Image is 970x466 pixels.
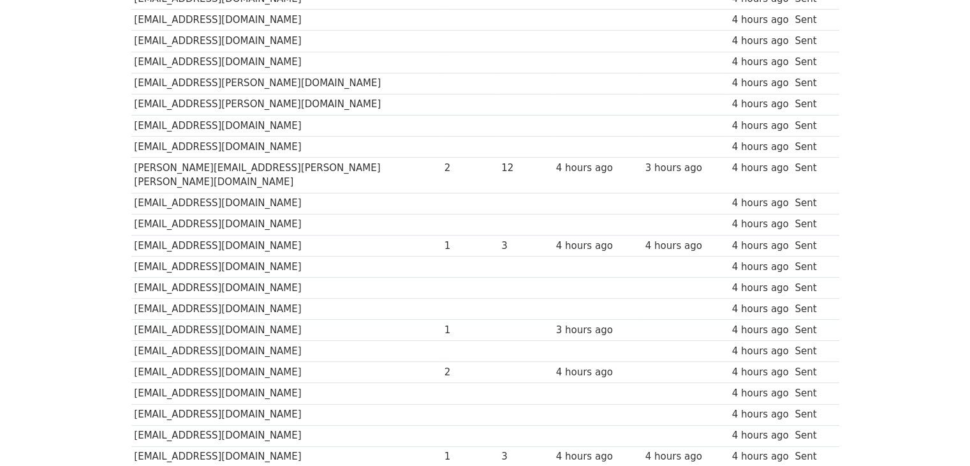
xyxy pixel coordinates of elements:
div: 4 hours ago [731,365,788,380]
div: 4 hours ago [556,239,639,253]
div: 4 hours ago [731,407,788,422]
td: Sent [791,193,832,214]
div: 4 hours ago [731,13,788,27]
td: [EMAIL_ADDRESS][DOMAIN_NAME] [131,362,441,383]
td: [EMAIL_ADDRESS][DOMAIN_NAME] [131,299,441,320]
td: [EMAIL_ADDRESS][DOMAIN_NAME] [131,277,441,298]
td: [PERSON_NAME][EMAIL_ADDRESS][PERSON_NAME][PERSON_NAME][DOMAIN_NAME] [131,157,441,193]
td: [EMAIL_ADDRESS][DOMAIN_NAME] [131,383,441,404]
td: Sent [791,235,832,256]
div: 12 [501,161,550,176]
td: [EMAIL_ADDRESS][DOMAIN_NAME] [131,425,441,446]
div: 4 hours ago [731,34,788,49]
td: Sent [791,299,832,320]
div: 1 [445,449,496,464]
td: Sent [791,214,832,235]
div: 4 hours ago [645,239,726,253]
div: 4 hours ago [731,386,788,401]
td: [EMAIL_ADDRESS][DOMAIN_NAME] [131,31,441,52]
td: [EMAIL_ADDRESS][DOMAIN_NAME] [131,136,441,157]
div: 4 hours ago [731,260,788,274]
td: Sent [791,320,832,341]
td: [EMAIL_ADDRESS][DOMAIN_NAME] [131,404,441,425]
td: [EMAIL_ADDRESS][PERSON_NAME][DOMAIN_NAME] [131,73,441,94]
div: 3 hours ago [556,323,639,338]
div: 1 [445,239,496,253]
div: 3 [501,449,550,464]
iframe: Chat Widget [906,405,970,466]
div: 4 hours ago [731,239,788,253]
td: Sent [791,425,832,446]
td: [EMAIL_ADDRESS][DOMAIN_NAME] [131,256,441,277]
div: 2 [445,161,496,176]
td: Sent [791,157,832,193]
div: 2 [445,365,496,380]
div: 4 hours ago [731,281,788,296]
div: 4 hours ago [731,97,788,112]
td: Sent [791,52,832,73]
div: 4 hours ago [556,449,639,464]
td: Sent [791,277,832,298]
td: [EMAIL_ADDRESS][DOMAIN_NAME] [131,341,441,362]
td: Sent [791,136,832,157]
td: Sent [791,404,832,425]
td: [EMAIL_ADDRESS][DOMAIN_NAME] [131,115,441,136]
div: 4 hours ago [731,140,788,154]
div: 4 hours ago [731,217,788,232]
div: 4 hours ago [731,161,788,176]
div: 4 hours ago [731,76,788,91]
div: 1 [445,323,496,338]
div: 4 hours ago [556,161,639,176]
div: 4 hours ago [731,344,788,359]
div: 4 hours ago [731,55,788,70]
div: 3 [501,239,550,253]
div: 4 hours ago [731,196,788,211]
div: 4 hours ago [731,302,788,317]
td: [EMAIL_ADDRESS][DOMAIN_NAME] [131,52,441,73]
td: Sent [791,31,832,52]
div: 4 hours ago [645,449,726,464]
td: Sent [791,115,832,136]
div: 4 hours ago [731,323,788,338]
td: Sent [791,73,832,94]
div: 4 hours ago [731,449,788,464]
td: Sent [791,383,832,404]
td: [EMAIL_ADDRESS][DOMAIN_NAME] [131,10,441,31]
td: [EMAIL_ADDRESS][DOMAIN_NAME] [131,235,441,256]
div: 4 hours ago [731,428,788,443]
td: Sent [791,10,832,31]
td: [EMAIL_ADDRESS][DOMAIN_NAME] [131,193,441,214]
td: Sent [791,341,832,362]
div: 3 hours ago [645,161,726,176]
td: [EMAIL_ADDRESS][DOMAIN_NAME] [131,320,441,341]
td: [EMAIL_ADDRESS][PERSON_NAME][DOMAIN_NAME] [131,94,441,115]
td: Sent [791,362,832,383]
td: [EMAIL_ADDRESS][DOMAIN_NAME] [131,214,441,235]
td: Sent [791,94,832,115]
div: 4 hours ago [731,119,788,133]
div: 4 hours ago [556,365,639,380]
td: Sent [791,256,832,277]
